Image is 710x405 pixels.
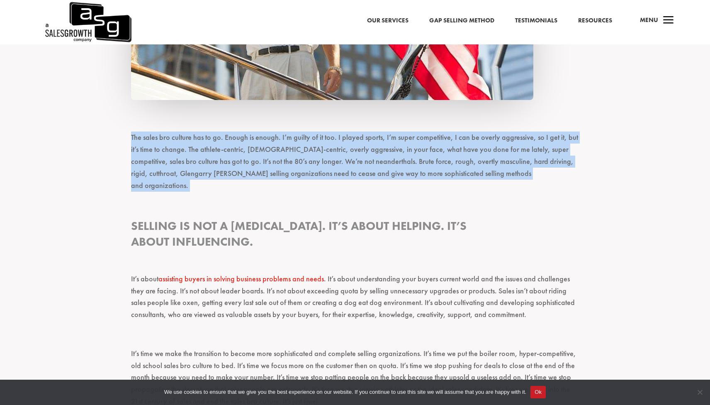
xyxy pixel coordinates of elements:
a: Resources [578,15,612,26]
a: Testimonials [515,15,557,26]
span: We use cookies to ensure that we give you the best experience on our website. If you continue to ... [164,388,526,396]
p: The sales bro culture has to go. Enough is enough. I’m guilty of it too. I played sports, I’m sup... [131,132,579,199]
a: Our Services [367,15,408,26]
span: a [660,12,677,29]
a: assisting buyers in solving business problems and needs [158,274,324,283]
p: It’s about . It’s about understanding your buyers current world and the issues and challenges the... [131,273,579,328]
button: Ok [530,386,546,398]
h3: Selling is not a [MEDICAL_DATA]. It’s about helping. It’s about influencing. [131,218,579,254]
a: Gap Selling Method [429,15,494,26]
span: No [695,388,704,396]
span: Menu [640,16,658,24]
